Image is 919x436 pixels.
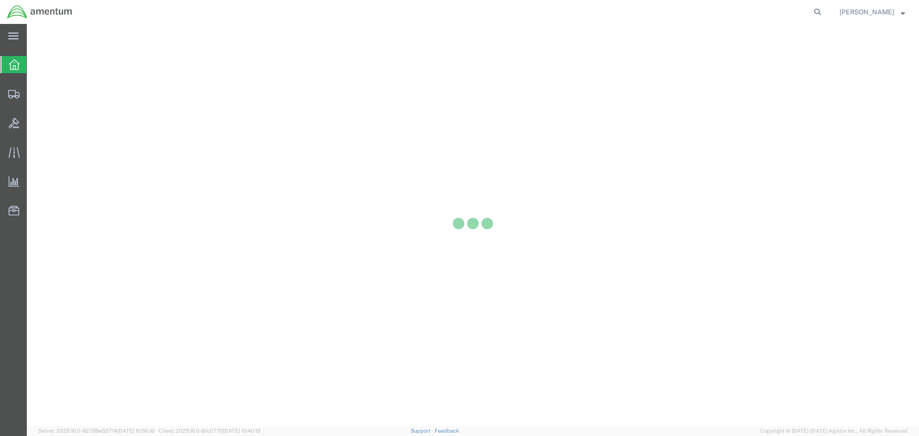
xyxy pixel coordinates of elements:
span: Kenneth Zachary [840,7,894,17]
span: Server: 2025.16.0-82789e55714 [38,428,155,434]
a: Support [411,428,435,434]
button: [PERSON_NAME] [839,6,906,18]
span: [DATE] 10:40:19 [223,428,260,434]
img: logo [7,5,73,19]
span: [DATE] 10:56:16 [117,428,155,434]
span: Client: 2025.16.0-8fc0770 [159,428,260,434]
span: Copyright © [DATE]-[DATE] Agistix Inc., All Rights Reserved [760,427,908,435]
a: Feedback [435,428,459,434]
